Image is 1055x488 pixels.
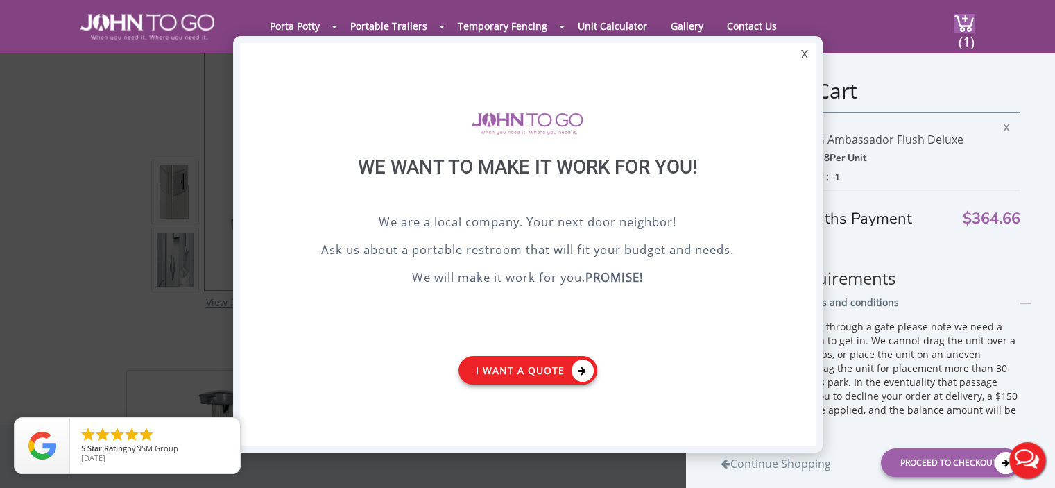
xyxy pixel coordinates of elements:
[472,112,583,135] img: logo of viptogo
[275,241,781,262] p: Ask us about a portable restroom that will fit your budget and needs.
[81,453,105,463] span: [DATE]
[80,426,96,443] li: 
[94,426,111,443] li: 
[81,443,85,453] span: 5
[275,213,781,234] p: We are a local company. Your next door neighbor!
[585,269,643,285] b: PROMISE!
[275,155,781,213] div: We want to make it work for you!
[136,443,178,453] span: NSM Group
[109,426,126,443] li: 
[138,426,155,443] li: 
[1000,432,1055,488] button: Live Chat
[28,432,56,460] img: Review Rating
[81,444,229,454] span: by
[794,43,815,67] div: X
[275,269,781,289] p: We will make it work for you,
[123,426,140,443] li: 
[458,356,597,385] a: I want a Quote
[87,443,127,453] span: Star Rating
